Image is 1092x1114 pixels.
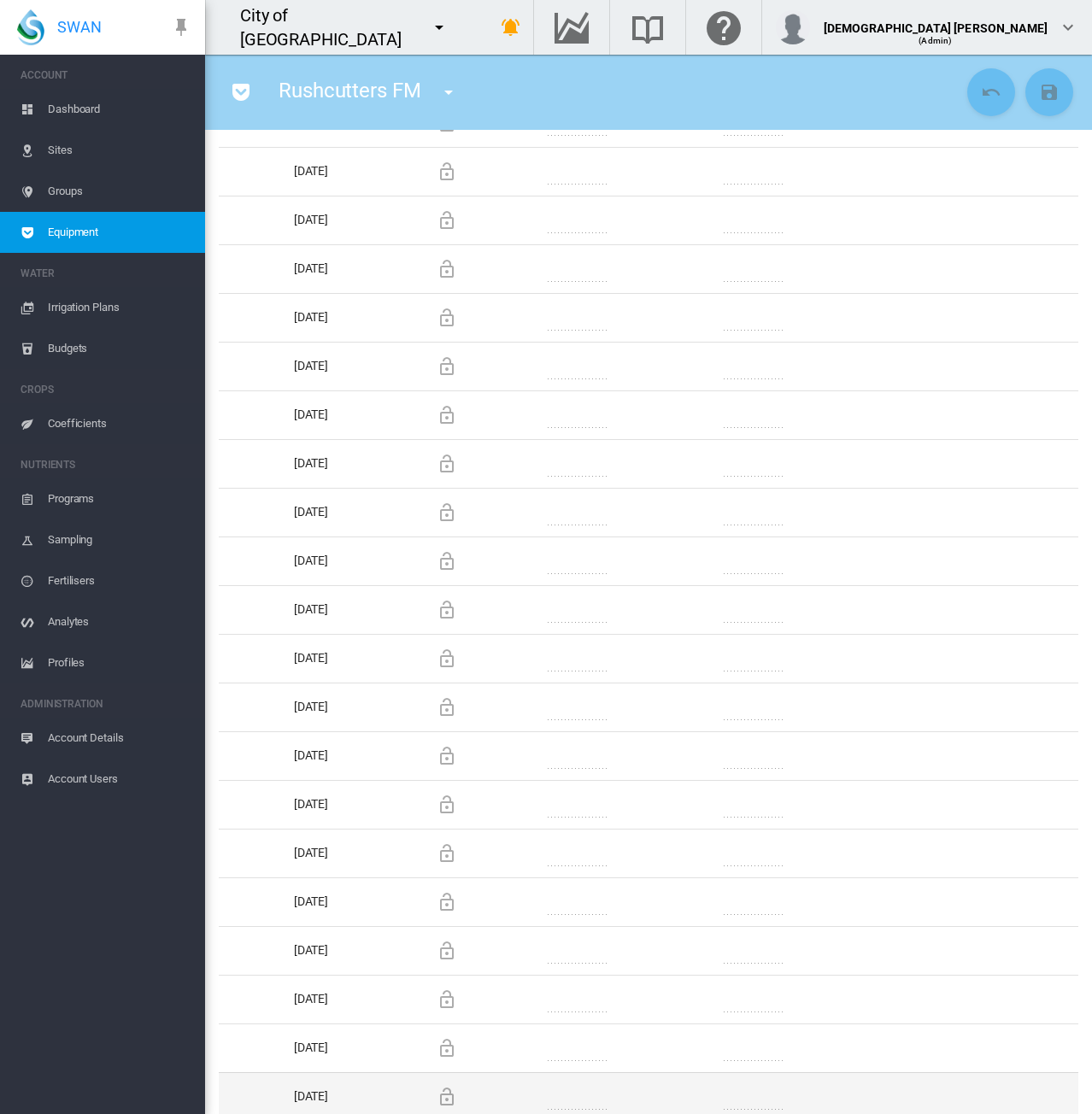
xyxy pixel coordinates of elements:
button: Locking this row will prevent custom changes being overwritten by future data imports [430,155,464,189]
span: Coefficients [48,403,191,444]
md-icon: Locking this row will prevent custom changes being overwritten by future data imports [437,697,457,718]
md-icon: Locking this row will prevent custom changes being overwritten by future data imports [437,502,457,523]
button: Locking this row will prevent custom changes being overwritten by future data imports [430,593,464,627]
md-icon: Locking this row will prevent custom changes being overwritten by future data imports [437,794,457,815]
div: City of [GEOGRAPHIC_DATA] [240,3,421,51]
span: Profiles [48,642,191,683]
span: Analytes [48,601,191,642]
span: [DATE] [294,700,328,713]
span: [DATE] [294,407,328,421]
span: [DATE] [294,651,328,665]
md-icon: icon-bell-ring [501,17,521,38]
span: SWAN [57,16,102,38]
span: [DATE] [294,1089,328,1103]
span: (Admin) [919,36,952,45]
span: Rushcutters FM [279,79,421,103]
div: [DEMOGRAPHIC_DATA] [PERSON_NAME] [824,13,1048,30]
span: Programs [48,478,191,519]
button: Locking this row will prevent custom changes being overwritten by future data imports [430,836,464,871]
button: Locking this row will prevent custom changes being overwritten by future data imports [430,1031,464,1065]
span: [DATE] [294,846,328,859]
span: [DATE] [294,213,328,226]
button: Locking this row will prevent custom changes being overwritten by future data imports [430,934,464,968]
span: Groups [48,171,191,212]
span: ADMINISTRATION [21,690,191,718]
span: [DATE] [294,602,328,616]
span: Budgets [48,328,191,369]
button: icon-menu-down [432,75,466,109]
span: Irrigation Plans [48,287,191,328]
button: Save Changes [1025,68,1073,116]
button: Locking this row will prevent custom changes being overwritten by future data imports [430,1080,464,1114]
span: Sites [48,130,191,171]
button: icon-bell-ring [494,10,528,44]
span: [DATE] [294,894,328,908]
span: [DATE] [294,456,328,470]
span: [DATE] [294,261,328,275]
span: Fertilisers [48,560,191,601]
span: [DATE] [294,992,328,1006]
md-icon: icon-menu-down [438,82,459,103]
md-icon: Locking this row will prevent custom changes being overwritten by future data imports [437,161,457,182]
md-icon: Locking this row will prevent custom changes being overwritten by future data imports [437,405,457,425]
md-icon: icon-pocket [231,82,251,103]
span: [DATE] [294,748,328,762]
md-icon: Locking this row will prevent custom changes being overwritten by future data imports [437,600,457,620]
button: Locking this row will prevent custom changes being overwritten by future data imports [430,982,464,1017]
md-icon: Locking this row will prevent custom changes being overwritten by future data imports [437,648,457,669]
md-icon: Locking this row will prevent custom changes being overwritten by future data imports [437,1038,457,1058]
span: Dashboard [48,89,191,130]
span: Account Users [48,759,191,800]
span: WATER [21,260,191,287]
md-icon: icon-menu-down [429,17,449,38]
button: Locking this row will prevent custom changes being overwritten by future data imports [430,642,464,676]
span: [DATE] [294,943,328,957]
button: Locking this row will prevent custom changes being overwritten by future data imports [430,301,464,335]
span: [DATE] [294,164,328,178]
span: [DATE] [294,554,328,567]
md-icon: Locking this row will prevent custom changes being overwritten by future data imports [437,210,457,231]
md-icon: icon-chevron-down [1058,17,1078,38]
md-icon: Locking this row will prevent custom changes being overwritten by future data imports [437,1087,457,1107]
button: Locking this row will prevent custom changes being overwritten by future data imports [430,739,464,773]
md-icon: Click here for help [703,17,744,38]
button: Locking this row will prevent custom changes being overwritten by future data imports [430,788,464,822]
md-icon: Locking this row will prevent custom changes being overwritten by future data imports [437,454,457,474]
md-icon: Locking this row will prevent custom changes being overwritten by future data imports [437,843,457,864]
button: icon-pocket [224,75,258,109]
button: Locking this row will prevent custom changes being overwritten by future data imports [430,203,464,237]
md-icon: Search the knowledge base [627,17,668,38]
md-icon: Locking this row will prevent custom changes being overwritten by future data imports [437,356,457,377]
button: icon-menu-down [422,10,456,44]
md-icon: Go to the Data Hub [551,17,592,38]
button: Locking this row will prevent custom changes being overwritten by future data imports [430,885,464,919]
md-icon: Locking this row will prevent custom changes being overwritten by future data imports [437,746,457,766]
md-icon: icon-undo [981,82,1001,103]
button: Locking this row will prevent custom changes being overwritten by future data imports [430,495,464,530]
md-icon: Locking this row will prevent custom changes being overwritten by future data imports [437,551,457,572]
md-icon: icon-pin [171,17,191,38]
span: [DATE] [294,797,328,811]
button: Cancel Changes [967,68,1015,116]
span: NUTRIENTS [21,451,191,478]
button: Locking this row will prevent custom changes being overwritten by future data imports [430,398,464,432]
span: CROPS [21,376,191,403]
button: Locking this row will prevent custom changes being overwritten by future data imports [430,544,464,578]
span: Account Details [48,718,191,759]
span: [DATE] [294,359,328,372]
span: Equipment [48,212,191,253]
span: ACCOUNT [21,62,191,89]
md-icon: Locking this row will prevent custom changes being overwritten by future data imports [437,308,457,328]
md-icon: icon-content-save [1039,82,1060,103]
button: Locking this row will prevent custom changes being overwritten by future data imports [430,349,464,384]
img: SWAN-Landscape-Logo-Colour-drop.png [17,9,44,45]
span: [DATE] [294,505,328,519]
img: profile.jpg [776,10,810,44]
button: Locking this row will prevent custom changes being overwritten by future data imports [430,447,464,481]
button: Locking this row will prevent custom changes being overwritten by future data imports [430,690,464,724]
md-icon: Locking this row will prevent custom changes being overwritten by future data imports [437,989,457,1010]
span: [DATE] [294,1041,328,1054]
md-icon: Locking this row will prevent custom changes being overwritten by future data imports [437,941,457,961]
span: [DATE] [294,310,328,324]
md-icon: Locking this row will prevent custom changes being overwritten by future data imports [437,259,457,279]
